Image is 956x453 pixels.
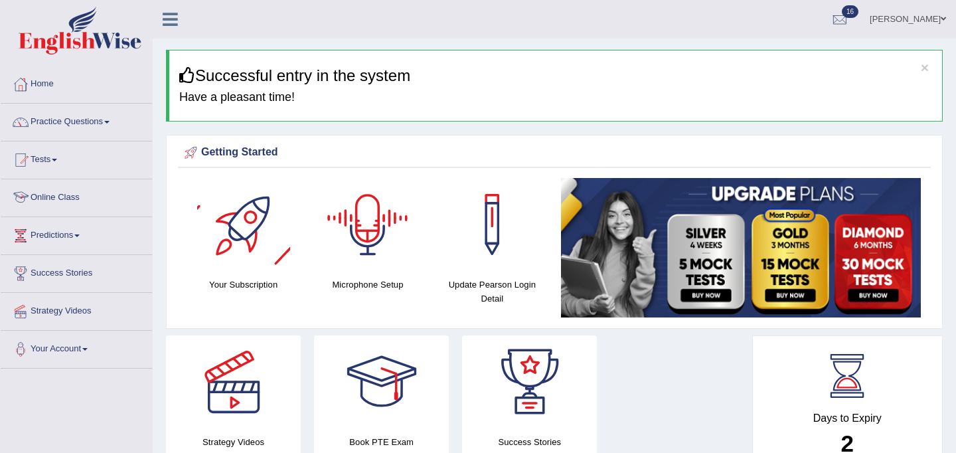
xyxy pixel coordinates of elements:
a: Home [1,66,152,99]
a: Predictions [1,217,152,250]
a: Strategy Videos [1,293,152,326]
h4: Update Pearson Login Detail [437,278,548,306]
h4: Days to Expiry [767,412,928,424]
h3: Successful entry in the system [179,67,932,84]
a: Your Account [1,331,152,364]
a: Practice Questions [1,104,152,137]
img: small5.jpg [561,178,921,317]
a: Success Stories [1,255,152,288]
div: Getting Started [181,143,927,163]
h4: Microphone Setup [312,278,423,292]
h4: Have a pleasant time! [179,91,932,104]
a: Online Class [1,179,152,213]
a: Tests [1,141,152,175]
h4: Success Stories [462,435,597,449]
h4: Your Subscription [188,278,299,292]
span: 16 [842,5,858,18]
h4: Strategy Videos [166,435,301,449]
button: × [921,60,929,74]
h4: Book PTE Exam [314,435,449,449]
